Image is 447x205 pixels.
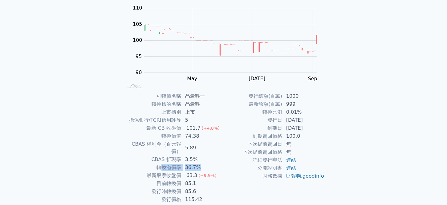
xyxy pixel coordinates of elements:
td: 5.89 [181,140,224,156]
td: 最新餘額(百萬) [224,100,282,108]
tspan: 90 [136,69,142,75]
td: 轉換標的名稱 [123,100,181,108]
td: 0.01% [282,108,325,116]
td: 1000 [282,92,325,100]
tspan: Sep [308,76,317,81]
g: Series [144,24,317,55]
td: 74.38 [181,132,224,140]
td: 無 [282,140,325,148]
div: 63.3 [185,172,199,179]
tspan: [DATE] [249,76,265,81]
td: , [282,172,325,180]
td: 上市櫃別 [123,108,181,116]
td: 到期賣回價格 [224,132,282,140]
td: 無 [282,148,325,156]
td: [DATE] [282,116,325,124]
tspan: 100 [133,37,142,43]
span: (+4.8%) [202,126,220,131]
td: 最新 CB 收盤價 [123,124,181,132]
td: 轉換溢價率 [123,164,181,171]
td: 115.42 [181,195,224,203]
td: 晶豪科 [181,100,224,108]
td: 發行價格 [123,195,181,203]
tspan: 95 [136,53,142,59]
td: 可轉債名稱 [123,92,181,100]
td: 到期日 [224,124,282,132]
td: 發行日 [224,116,282,124]
div: 101.7 [185,124,202,132]
td: 發行時轉換價 [123,187,181,195]
g: Chart [129,5,327,81]
td: [DATE] [282,124,325,132]
td: 擔保銀行/TCRI信用評等 [123,116,181,124]
td: 晶豪科一 [181,92,224,100]
td: 上市 [181,108,224,116]
tspan: 105 [133,21,142,27]
td: 公開說明書 [224,164,282,172]
td: 3.5% [181,156,224,164]
td: 999 [282,100,325,108]
a: 連結 [286,157,296,163]
a: goodinfo [303,173,324,179]
tspan: May [187,76,197,81]
td: 85.1 [181,179,224,187]
tspan: 110 [133,5,142,11]
td: 100.0 [282,132,325,140]
td: CBAS 折現率 [123,156,181,164]
a: 財報狗 [286,173,301,179]
a: 連結 [286,165,296,171]
td: 詳細發行辦法 [224,156,282,164]
td: 發行總額(百萬) [224,92,282,100]
td: 85.6 [181,187,224,195]
td: 轉換比例 [224,108,282,116]
td: 目前轉換價 [123,179,181,187]
td: 財務數據 [224,172,282,180]
td: 下次提前賣回價格 [224,148,282,156]
td: 36.7% [181,164,224,171]
td: 下次提前賣回日 [224,140,282,148]
span: (+9.9%) [198,173,216,178]
td: 最新股票收盤價 [123,171,181,179]
td: CBAS 權利金（百元報價） [123,140,181,156]
td: 5 [181,116,224,124]
td: 轉換價值 [123,132,181,140]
